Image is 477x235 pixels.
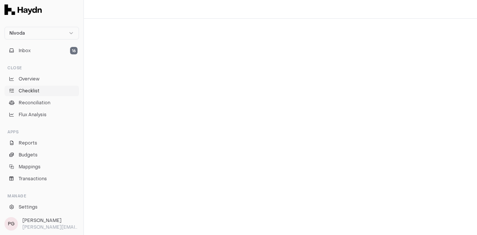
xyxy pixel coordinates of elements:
[4,62,79,74] div: Close
[22,224,79,231] p: [PERSON_NAME][EMAIL_ADDRESS][DOMAIN_NAME]
[4,174,79,184] a: Transactions
[4,162,79,172] a: Mappings
[4,150,79,160] a: Budgets
[19,204,38,210] span: Settings
[19,163,41,170] span: Mappings
[19,152,38,158] span: Budgets
[19,47,31,54] span: Inbox
[19,99,50,106] span: Reconciliation
[4,109,79,120] a: Flux Analysis
[22,217,79,224] h3: [PERSON_NAME]
[9,30,25,36] span: Nivoda
[19,140,37,146] span: Reports
[19,76,40,82] span: Overview
[19,111,47,118] span: Flux Analysis
[4,45,79,56] button: Inbox16
[4,190,79,202] div: Manage
[4,217,18,231] span: PG
[4,74,79,84] a: Overview
[4,98,79,108] a: Reconciliation
[4,126,79,138] div: Apps
[4,86,79,96] a: Checklist
[4,202,79,212] a: Settings
[4,138,79,148] a: Reports
[4,4,42,15] img: Haydn Logo
[19,175,47,182] span: Transactions
[19,88,40,94] span: Checklist
[4,27,79,39] button: Nivoda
